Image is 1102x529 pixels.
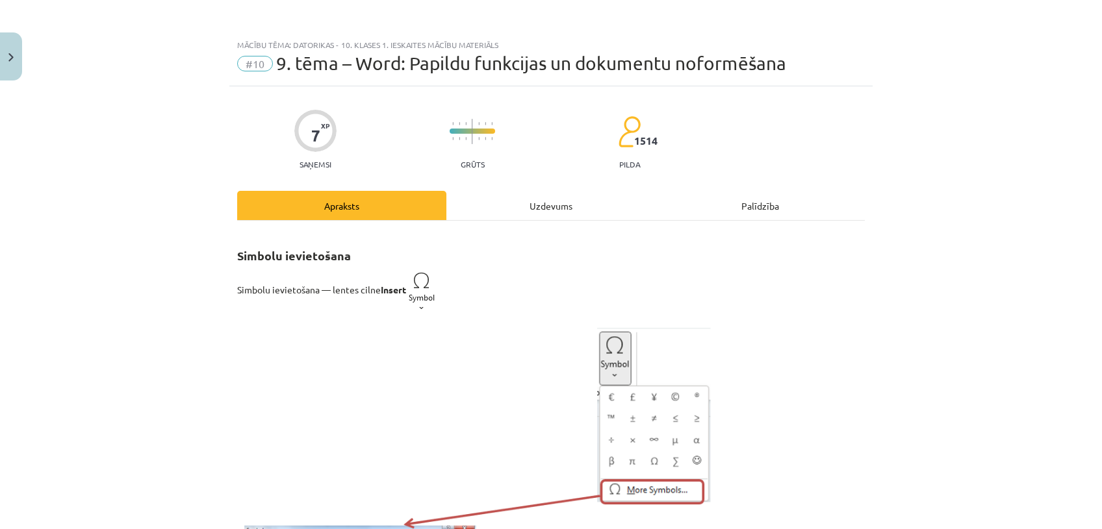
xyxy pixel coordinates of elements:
[237,268,865,314] p: Simbolu ievietošana — lentes cilne
[465,122,467,125] img: icon-short-line-57e1e144782c952c97e751825c79c345078a6d821885a25fce030b3d8c18986b.svg
[237,56,273,71] span: #10
[276,53,786,74] span: 9. tēma – Word: Papildu funkcijas un dokumentu noformēšana
[8,53,14,62] img: icon-close-lesson-0947bae3869378f0d4975bcd49f059093ad1ed9edebbc8119c70593378902aed.svg
[237,248,351,263] strong: Simbolu ievietošana
[459,137,460,140] img: icon-short-line-57e1e144782c952c97e751825c79c345078a6d821885a25fce030b3d8c18986b.svg
[237,40,865,49] div: Mācību tēma: Datorikas - 10. klases 1. ieskaites mācību materiāls
[294,160,337,169] p: Saņemsi
[452,122,454,125] img: icon-short-line-57e1e144782c952c97e751825c79c345078a6d821885a25fce030b3d8c18986b.svg
[459,122,460,125] img: icon-short-line-57e1e144782c952c97e751825c79c345078a6d821885a25fce030b3d8c18986b.svg
[619,160,640,169] p: pilda
[634,135,658,147] span: 1514
[311,127,320,145] div: 7
[478,137,480,140] img: icon-short-line-57e1e144782c952c97e751825c79c345078a6d821885a25fce030b3d8c18986b.svg
[618,116,641,148] img: students-c634bb4e5e11cddfef0936a35e636f08e4e9abd3cc4e673bd6f9a4125e45ecb1.svg
[485,137,486,140] img: icon-short-line-57e1e144782c952c97e751825c79c345078a6d821885a25fce030b3d8c18986b.svg
[491,122,493,125] img: icon-short-line-57e1e144782c952c97e751825c79c345078a6d821885a25fce030b3d8c18986b.svg
[461,160,485,169] p: Grūts
[472,119,473,144] img: icon-long-line-d9ea69661e0d244f92f715978eff75569469978d946b2353a9bb055b3ed8787d.svg
[321,122,329,129] span: XP
[485,122,486,125] img: icon-short-line-57e1e144782c952c97e751825c79c345078a6d821885a25fce030b3d8c18986b.svg
[381,284,437,295] strong: Insert
[465,137,467,140] img: icon-short-line-57e1e144782c952c97e751825c79c345078a6d821885a25fce030b3d8c18986b.svg
[491,137,493,140] img: icon-short-line-57e1e144782c952c97e751825c79c345078a6d821885a25fce030b3d8c18986b.svg
[237,191,446,220] div: Apraksts
[656,191,865,220] div: Palīdzība
[452,137,454,140] img: icon-short-line-57e1e144782c952c97e751825c79c345078a6d821885a25fce030b3d8c18986b.svg
[446,191,656,220] div: Uzdevums
[478,122,480,125] img: icon-short-line-57e1e144782c952c97e751825c79c345078a6d821885a25fce030b3d8c18986b.svg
